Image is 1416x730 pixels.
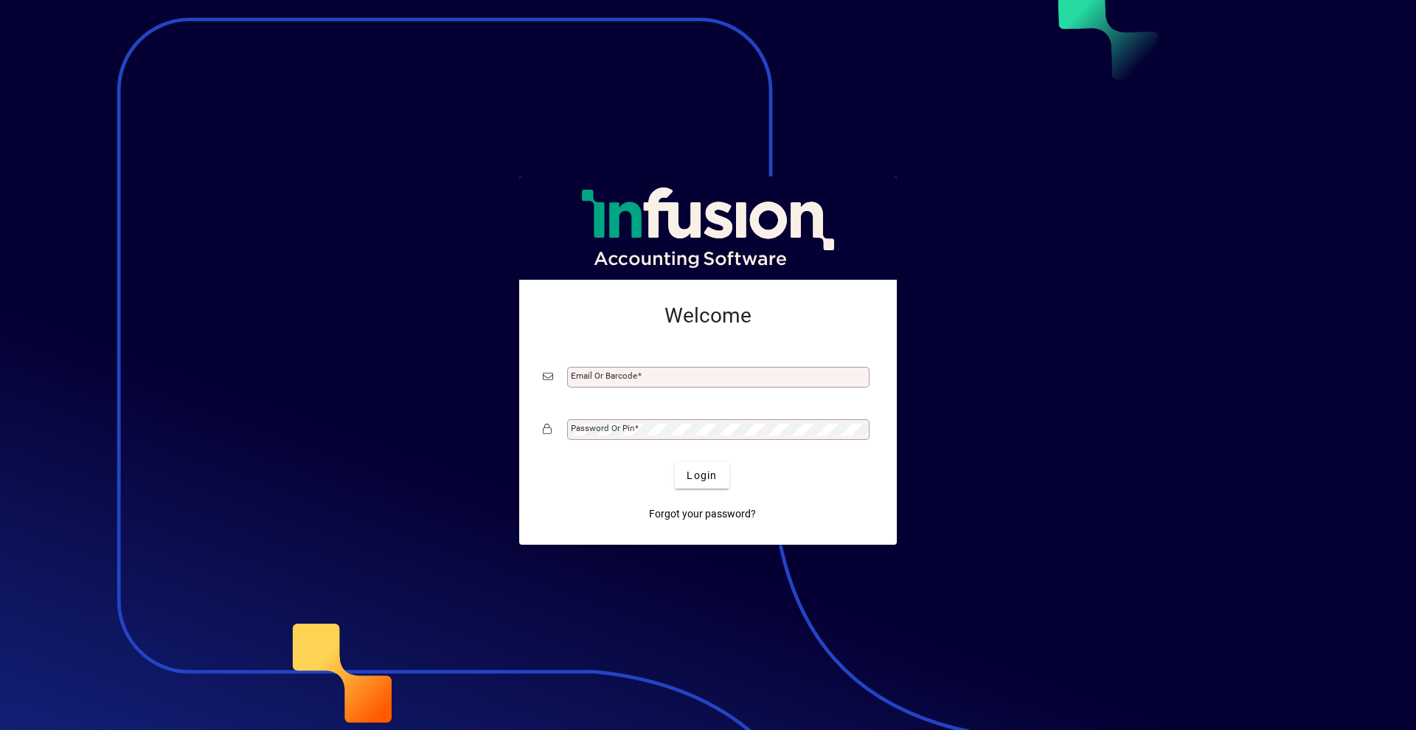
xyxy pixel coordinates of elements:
[543,303,873,328] h2: Welcome
[675,462,729,489] button: Login
[571,371,637,381] mat-label: Email or Barcode
[687,468,717,483] span: Login
[643,500,762,527] a: Forgot your password?
[649,506,756,522] span: Forgot your password?
[571,423,634,433] mat-label: Password or Pin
